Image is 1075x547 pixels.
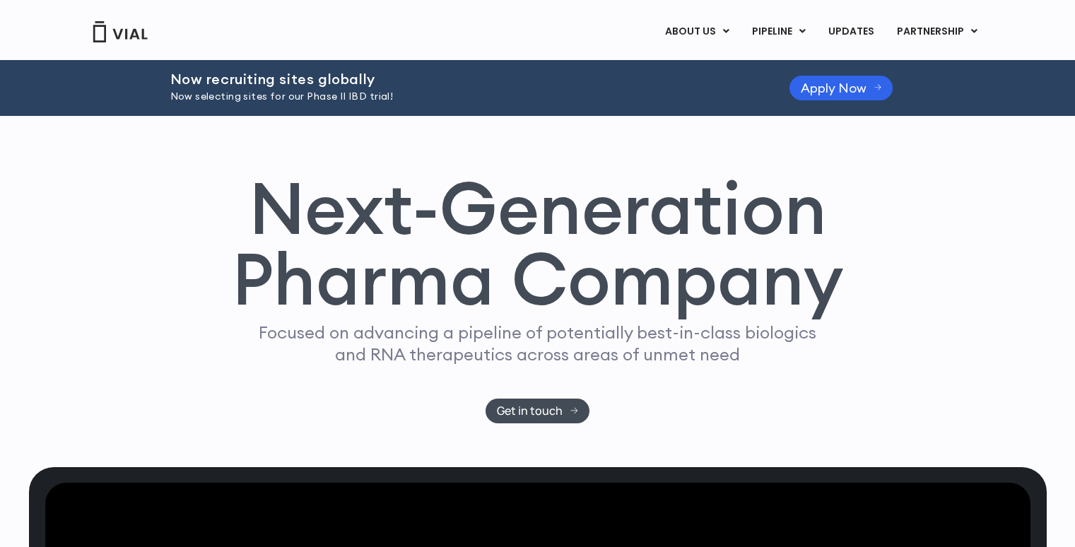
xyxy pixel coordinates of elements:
span: Get in touch [497,406,563,416]
h1: Next-Generation Pharma Company [232,172,844,315]
a: PARTNERSHIPMenu Toggle [886,20,989,44]
a: UPDATES [817,20,885,44]
p: Now selecting sites for our Phase II IBD trial! [170,89,754,105]
h2: Now recruiting sites globally [170,71,754,87]
a: Get in touch [486,399,589,423]
img: Vial Logo [92,21,148,42]
p: Focused on advancing a pipeline of potentially best-in-class biologics and RNA therapeutics acros... [253,322,823,365]
span: Apply Now [801,83,867,93]
a: ABOUT USMenu Toggle [654,20,740,44]
a: Apply Now [789,76,893,100]
a: PIPELINEMenu Toggle [741,20,816,44]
